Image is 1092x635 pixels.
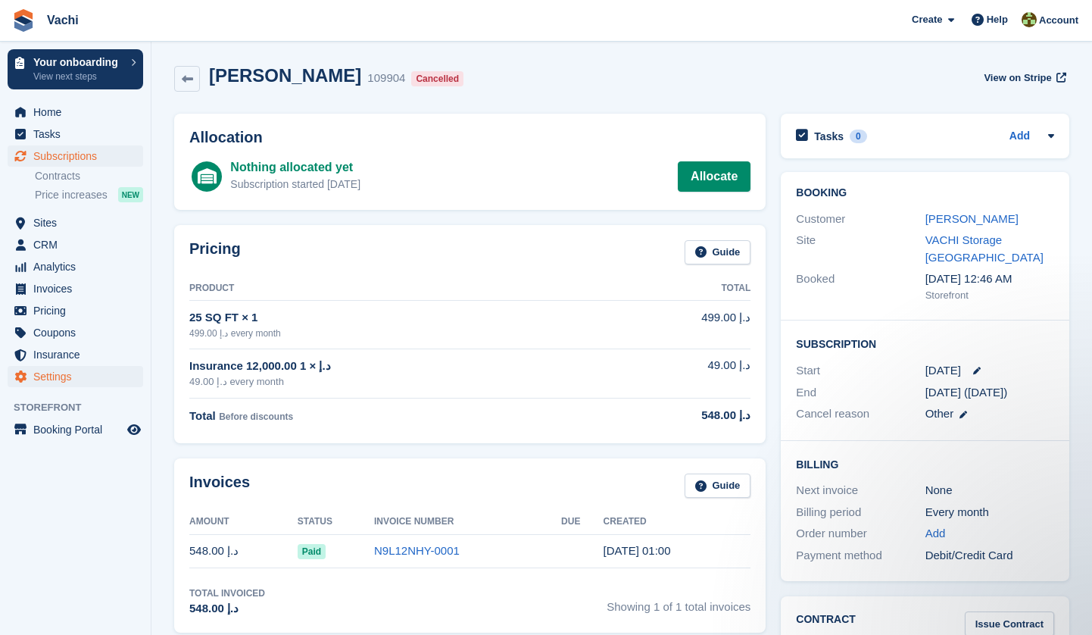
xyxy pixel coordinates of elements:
span: Tasks [33,124,124,145]
span: Price increases [35,188,108,202]
a: menu [8,322,143,343]
a: menu [8,344,143,365]
div: 548.00 د.إ [189,600,265,618]
p: View next steps [33,70,123,83]
span: Help [987,12,1008,27]
a: menu [8,256,143,277]
div: End [796,384,925,402]
div: Payment method [796,547,925,565]
h2: Booking [796,187,1054,199]
div: None [925,482,1054,499]
h2: Allocation [189,129,750,146]
h2: Tasks [814,130,844,143]
div: Site [796,232,925,266]
time: 2025-09-27 21:00:19 UTC [604,544,671,557]
h2: Billing [796,456,1054,471]
h2: Invoices [189,474,250,499]
div: NEW [118,187,143,202]
div: 0 [850,130,867,143]
div: 499.00 د.إ every month [189,327,605,340]
span: Sites [33,212,124,233]
h2: Subscription [796,336,1054,351]
a: Guide [685,474,751,499]
div: Customer [796,211,925,228]
a: menu [8,145,143,167]
td: 49.00 د.إ [605,349,750,398]
a: Add [1009,128,1030,145]
span: Home [33,102,124,123]
span: Create [912,12,942,27]
a: menu [8,234,143,255]
span: Pricing [33,300,124,321]
span: Other [925,407,954,420]
a: menu [8,102,143,123]
div: [DATE] 12:46 AM [925,271,1054,288]
div: Subscription started [DATE] [230,177,360,192]
th: Due [561,510,603,534]
h2: [PERSON_NAME] [209,65,361,86]
div: Total Invoiced [189,587,265,600]
th: Amount [189,510,298,534]
span: Subscriptions [33,145,124,167]
div: 49.00 د.إ every month [189,374,605,389]
span: Coupons [33,322,124,343]
div: 25 SQ FT × 1 [189,309,605,327]
td: 499.00 د.إ [605,301,750,349]
th: Invoice Number [374,510,561,534]
a: Preview store [125,421,143,439]
div: Nothing allocated yet [230,158,360,177]
h2: Pricing [189,240,241,265]
div: Next invoice [796,482,925,499]
th: Product [189,277,605,301]
a: menu [8,300,143,321]
div: 109904 [367,70,405,87]
th: Total [605,277,750,301]
span: Settings [33,366,124,387]
a: Guide [685,240,751,265]
span: Showing 1 of 1 total invoices [607,587,750,618]
div: Booked [796,271,925,302]
p: Your onboarding [33,57,123,67]
span: CRM [33,234,124,255]
span: Insurance [33,344,124,365]
div: Billing period [796,504,925,521]
span: Storefront [14,400,151,415]
div: Cancelled [411,71,463,86]
time: 2025-09-27 21:00:00 UTC [925,362,961,380]
a: Price increases NEW [35,186,143,203]
div: Debit/Credit Card [925,547,1054,565]
div: Storefront [925,288,1054,303]
a: Add [925,525,946,543]
th: Created [604,510,751,534]
a: menu [8,419,143,440]
span: View on Stripe [984,70,1051,86]
a: Your onboarding View next steps [8,49,143,89]
div: Order number [796,525,925,543]
a: VACHI Storage [GEOGRAPHIC_DATA] [925,233,1044,264]
th: Status [298,510,374,534]
span: [DATE] ([DATE]) [925,386,1008,399]
img: stora-icon-8386f47178a22dfd0bd8f6a31ec36ba5ce8667c1dd55bd0f319d3a0aa187defe.svg [12,9,35,32]
div: Cancel reason [796,405,925,423]
span: Booking Portal [33,419,124,440]
span: Analytics [33,256,124,277]
a: menu [8,366,143,387]
span: Total [189,409,216,422]
a: menu [8,278,143,299]
a: menu [8,124,143,145]
img: Anete Gre [1022,12,1037,27]
span: Before discounts [219,411,293,422]
a: Vachi [41,8,85,33]
a: Contracts [35,169,143,183]
div: 548.00 د.إ [605,407,750,424]
div: Start [796,362,925,380]
a: [PERSON_NAME] [925,212,1019,225]
a: menu [8,212,143,233]
a: N9L12NHY-0001 [374,544,460,557]
div: Every month [925,504,1054,521]
span: Account [1039,13,1078,28]
div: Insurance 12,000.00 د.إ × 1 [189,358,605,375]
td: 548.00 د.إ [189,534,298,568]
a: View on Stripe [978,65,1069,90]
span: Paid [298,544,326,559]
